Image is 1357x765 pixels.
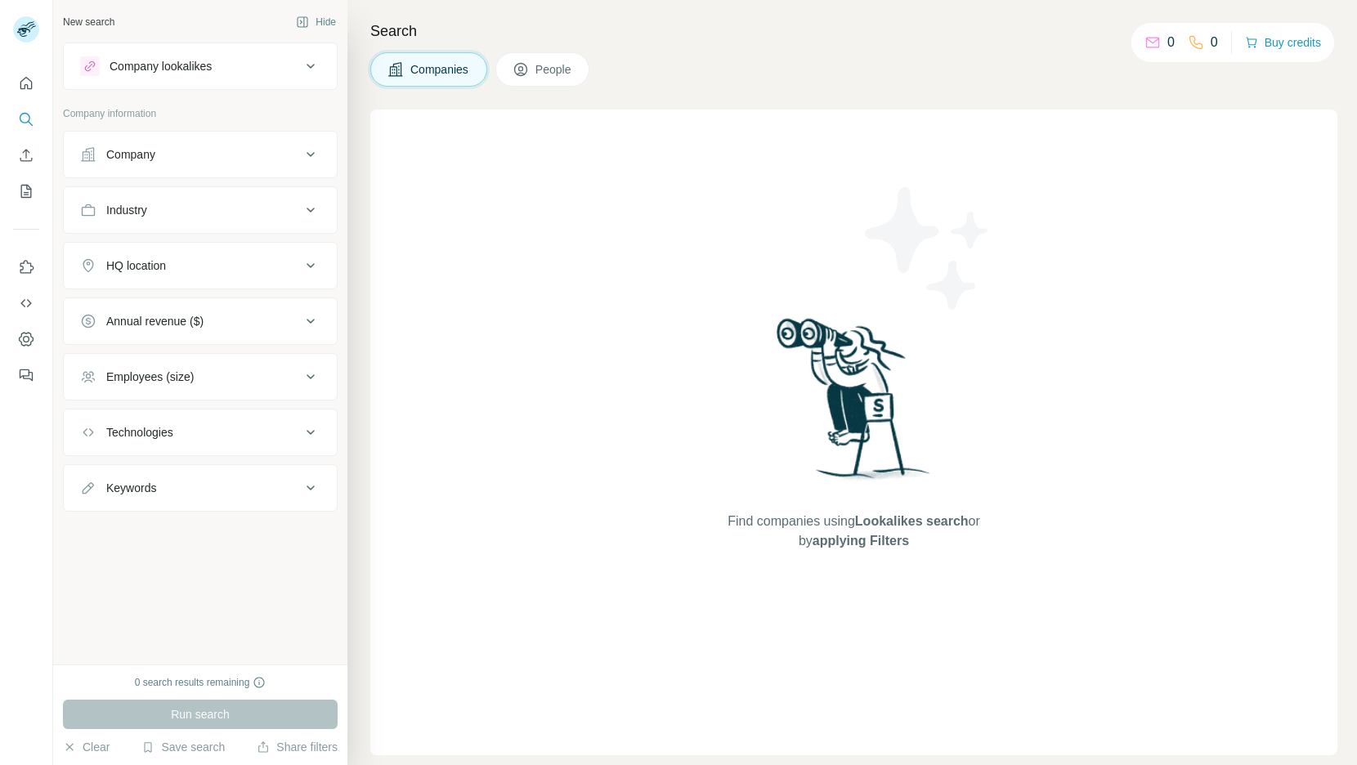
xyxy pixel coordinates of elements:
span: Lookalikes search [855,514,969,528]
button: Clear [63,739,110,755]
button: HQ location [64,246,337,285]
span: applying Filters [813,534,909,548]
button: Industry [64,190,337,230]
button: Use Surfe API [13,289,39,318]
button: Enrich CSV [13,141,39,170]
button: Buy credits [1245,31,1321,54]
div: Company lookalikes [110,58,212,74]
p: 0 [1211,33,1218,52]
button: Annual revenue ($) [64,302,337,341]
button: Save search [141,739,225,755]
button: Share filters [257,739,338,755]
p: Company information [63,106,338,121]
button: Dashboard [13,324,39,354]
div: Technologies [106,424,173,441]
h4: Search [370,20,1337,42]
img: Surfe Illustration - Woman searching with binoculars [769,314,939,496]
button: Quick start [13,69,39,98]
button: My lists [13,177,39,206]
div: 0 search results remaining [135,675,266,690]
button: Keywords [64,468,337,508]
button: Feedback [13,360,39,390]
button: Search [13,105,39,134]
button: Technologies [64,413,337,452]
div: Annual revenue ($) [106,313,204,329]
div: Keywords [106,480,156,496]
div: Industry [106,202,147,218]
button: Company lookalikes [64,47,337,86]
button: Employees (size) [64,357,337,396]
img: Surfe Illustration - Stars [854,175,1001,322]
div: HQ location [106,257,166,274]
div: Company [106,146,155,163]
div: Employees (size) [106,369,194,385]
button: Company [64,135,337,174]
div: New search [63,15,114,29]
span: Companies [410,61,470,78]
button: Hide [284,10,347,34]
span: Find companies using or by [723,512,984,551]
button: Use Surfe on LinkedIn [13,253,39,282]
span: People [535,61,573,78]
p: 0 [1167,33,1175,52]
